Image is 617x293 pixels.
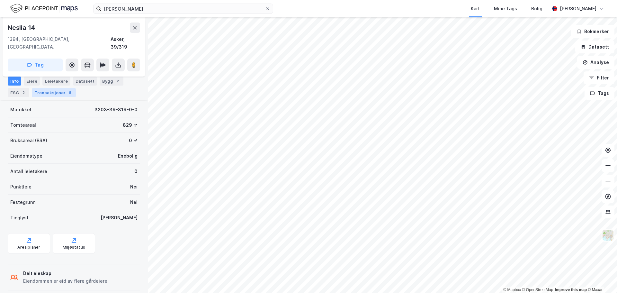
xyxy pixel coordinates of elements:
div: 2 [114,78,121,84]
a: Improve this map [555,288,587,292]
a: OpenStreetMap [522,288,553,292]
div: 1394, [GEOGRAPHIC_DATA], [GEOGRAPHIC_DATA] [8,35,111,51]
button: Tags [585,87,614,100]
div: 829 ㎡ [123,121,138,129]
div: 2 [20,89,27,96]
div: 3203-39-319-0-0 [94,106,138,114]
div: Delt eieskap [23,270,107,277]
div: Antall leietakere [10,168,47,175]
div: Asker, 39/319 [111,35,140,51]
div: Tinglyst [10,214,29,222]
div: Arealplaner [17,245,40,250]
div: Datasett [73,77,97,86]
div: Enebolig [118,152,138,160]
div: Info [8,77,21,86]
div: Mine Tags [494,5,517,13]
div: 0 ㎡ [129,137,138,144]
button: Bokmerker [571,25,614,38]
div: Neslia 14 [8,23,36,33]
div: Miljøstatus [63,245,85,250]
div: Nei [130,183,138,191]
div: Nei [130,198,138,206]
div: 6 [67,89,73,96]
div: Leietakere [42,77,70,86]
iframe: Chat Widget [585,262,617,293]
div: [PERSON_NAME] [560,5,596,13]
button: Tag [8,59,63,71]
div: Eiendomstype [10,152,42,160]
input: Søk på adresse, matrikkel, gårdeiere, leietakere eller personer [101,4,265,14]
div: Eiere [24,77,40,86]
div: ESG [8,88,29,97]
div: [PERSON_NAME] [101,214,138,222]
button: Filter [584,71,614,84]
div: Transaksjoner [32,88,76,97]
div: Punktleie [10,183,31,191]
a: Mapbox [503,288,521,292]
div: Kart [471,5,480,13]
div: Matrikkel [10,106,31,114]
div: Bolig [531,5,542,13]
img: Z [602,229,614,241]
button: Analyse [577,56,614,69]
div: Festegrunn [10,198,35,206]
div: Bruksareal (BRA) [10,137,47,144]
div: Tomteareal [10,121,36,129]
div: Eiendommen er eid av flere gårdeiere [23,277,107,285]
button: Datasett [575,41,614,53]
img: logo.f888ab2527a4732fd821a326f86c7f29.svg [10,3,78,14]
div: Bygg [100,77,123,86]
div: 0 [134,168,138,175]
